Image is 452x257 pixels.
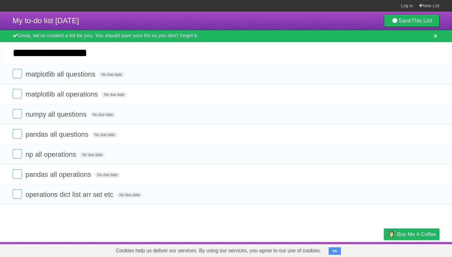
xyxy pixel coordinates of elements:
[329,247,341,255] button: OK
[25,70,97,78] span: matplotlib all questions
[117,192,142,198] span: No due date
[13,89,22,98] label: Done
[99,72,124,77] span: No due date
[25,130,90,138] span: pandas all questions
[13,129,22,139] label: Done
[25,90,100,98] span: matplotlib all operations
[90,112,116,118] span: No due date
[411,18,432,24] b: This List
[25,110,88,118] span: numpy all questions
[321,244,347,255] a: Developers
[13,109,22,118] label: Done
[376,244,392,255] a: Privacy
[354,244,368,255] a: Terms
[13,169,22,179] label: Done
[387,229,395,239] img: Buy me a coffee
[25,191,115,198] span: operations dict list arr set etc
[400,244,439,255] a: Suggest a feature
[13,69,22,78] label: Done
[13,149,22,159] label: Done
[25,170,93,178] span: pandas all operations
[25,150,78,158] span: np all operations
[397,229,436,240] span: Buy me a coffee
[300,244,314,255] a: About
[384,228,439,240] a: Buy me a coffee
[384,14,439,27] a: SaveThis List
[94,172,120,178] span: No due date
[101,92,127,97] span: No due date
[92,132,117,138] span: No due date
[80,152,105,158] span: No due date
[13,189,22,199] label: Done
[110,244,327,257] span: Cookies help us deliver our services. By using our services, you agree to our use of cookies.
[13,16,79,25] span: My to-do list [DATE]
